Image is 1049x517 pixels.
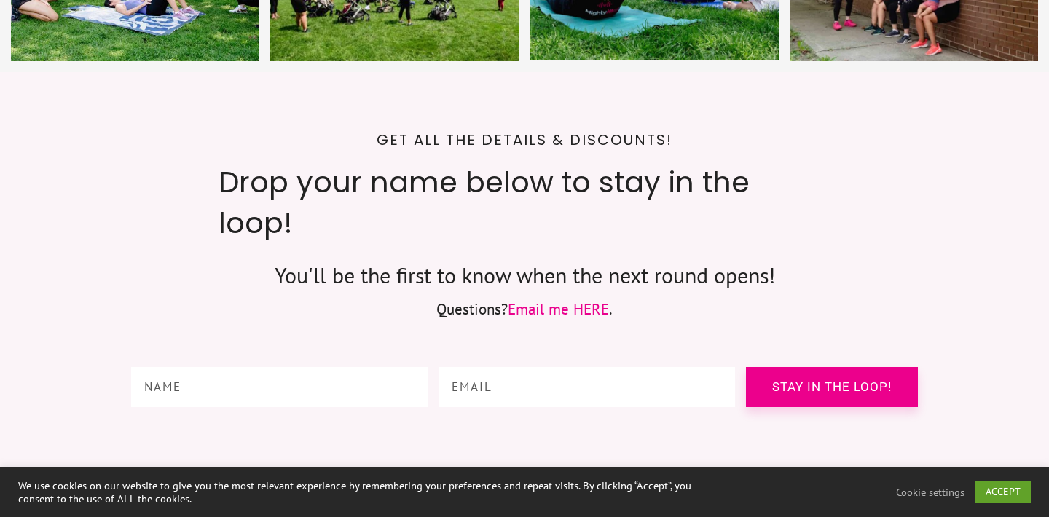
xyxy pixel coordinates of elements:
span: Questions [436,299,501,319]
p: You'll be the first to know when the next round opens! [219,256,830,295]
a: ACCEPT [975,481,1031,503]
p: Get all the details & discounts! [132,127,917,153]
a: Email me HERE [508,299,609,319]
input: Email [439,367,736,407]
a: Cookie settings [896,486,964,499]
div: We use cookies on our website to give you the most relevant experience by remembering your prefer... [18,479,727,505]
h2: Drop your name below to stay in the loop! [219,162,830,256]
input: Name [131,367,428,407]
a: Stay in the loop! [746,367,918,407]
span: Stay in the loop! [757,382,907,392]
p: ? . [132,296,917,323]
